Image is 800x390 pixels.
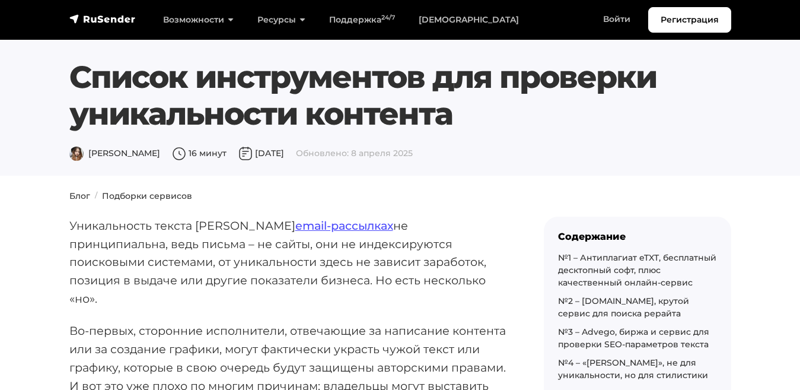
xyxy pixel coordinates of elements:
img: Дата публикации [238,147,253,161]
a: №3 – Advego, биржа и сервис для проверки SEO-параметров текста [558,326,709,350]
a: Регистрация [648,7,731,33]
span: 16 минут [172,148,227,158]
img: Время чтения [172,147,186,161]
a: [DEMOGRAPHIC_DATA] [407,8,531,32]
span: [DATE] [238,148,284,158]
a: email-рассылках [295,218,393,233]
nav: breadcrumb [62,190,738,202]
img: RuSender [69,13,136,25]
div: Содержание [558,231,717,242]
span: [PERSON_NAME] [69,148,160,158]
span: Обновлено: 8 апреля 2025 [296,148,413,158]
a: №2 – [DOMAIN_NAME], крутой сервис для поиска рерайта [558,296,689,319]
a: Поддержка24/7 [317,8,407,32]
h1: Список инструментов для проверки уникальности контента [69,59,675,133]
a: Войти [591,7,642,31]
a: Возможности [151,8,246,32]
sup: 24/7 [381,14,395,21]
a: Ресурсы [246,8,317,32]
a: №4 – «[PERSON_NAME]», не для уникальности, но для стилистики [558,357,708,381]
li: Подборки сервисов [90,190,192,202]
p: Уникальность текста [PERSON_NAME] не принципиальна, ведь письма – не сайты, они не индексируются ... [69,217,506,308]
a: Блог [69,191,90,201]
a: №1 – Антиплагиат eTXT, бесплатный десктопный софт, плюс качественный онлайн-сервис [558,252,716,288]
